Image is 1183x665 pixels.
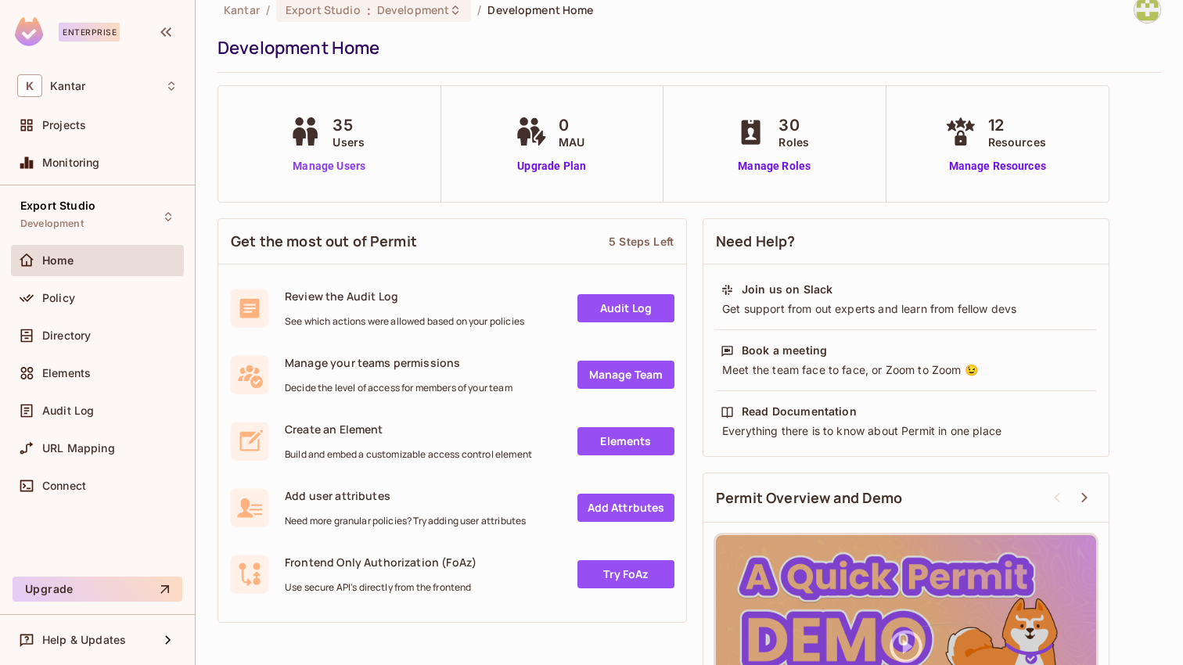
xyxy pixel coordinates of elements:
span: Home [42,254,74,267]
a: Manage Resources [941,158,1054,174]
span: Directory [42,329,91,342]
a: Add Attrbutes [577,494,674,522]
a: Try FoAz [577,560,674,588]
span: Audit Log [42,404,94,417]
span: 30 [778,113,809,137]
span: Users [333,134,365,150]
span: Development [377,2,449,17]
span: Need more granular policies? Try adding user attributes [285,515,526,527]
div: Book a meeting [742,343,827,358]
span: Connect [42,480,86,492]
span: Export Studio [286,2,361,17]
span: Export Studio [20,199,95,212]
a: Elements [577,427,674,455]
div: 5 Steps Left [609,234,674,249]
span: Elements [42,367,91,379]
span: Monitoring [42,156,100,169]
span: K [17,74,42,97]
span: Get the most out of Permit [231,232,417,251]
span: Resources [988,134,1046,150]
button: Upgrade [13,577,182,602]
span: Roles [778,134,809,150]
img: SReyMgAAAABJRU5ErkJggg== [15,17,43,46]
div: Read Documentation [742,404,857,419]
div: Get support from out experts and learn from fellow devs [721,301,1091,317]
span: Policy [42,292,75,304]
span: 12 [988,113,1046,137]
span: : [366,4,372,16]
span: Workspace: Kantar [50,80,85,92]
span: Build and embed a customizable access control element [285,448,532,461]
div: Join us on Slack [742,282,832,297]
span: Add user attributes [285,488,526,503]
span: Use secure API's directly from the frontend [285,581,476,594]
span: Help & Updates [42,634,126,646]
span: Review the Audit Log [285,289,524,304]
span: See which actions were allowed based on your policies [285,315,524,328]
span: Projects [42,119,86,131]
a: Manage Team [577,361,674,389]
a: Manage Users [286,158,372,174]
span: Development Home [487,2,593,17]
span: Frontend Only Authorization (FoAz) [285,555,476,570]
span: the active workspace [224,2,260,17]
li: / [266,2,270,17]
a: Manage Roles [732,158,817,174]
div: Development Home [218,36,1153,59]
span: Decide the level of access for members of your team [285,382,512,394]
a: Audit Log [577,294,674,322]
span: 0 [559,113,584,137]
span: URL Mapping [42,442,115,455]
span: Need Help? [716,232,796,251]
li: / [477,2,481,17]
span: Permit Overview and Demo [716,488,903,508]
div: Meet the team face to face, or Zoom to Zoom 😉 [721,362,1091,378]
a: Upgrade Plan [512,158,592,174]
span: MAU [559,134,584,150]
span: Create an Element [285,422,532,437]
span: Development [20,217,84,230]
span: Manage your teams permissions [285,355,512,370]
span: 35 [333,113,365,137]
div: Everything there is to know about Permit in one place [721,423,1091,439]
div: Enterprise [59,23,120,41]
